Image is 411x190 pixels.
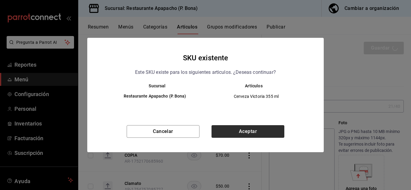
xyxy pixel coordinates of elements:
span: Cerveza Victoria 355 ml [211,93,302,99]
button: Cancelar [127,125,199,138]
th: Artículos [205,83,312,88]
p: Este SKU existe para los siguientes articulos. ¿Deseas continuar? [135,68,276,76]
th: Sucursal [99,83,205,88]
h6: Restaurante Apapacho (P. Bona) [109,93,201,100]
h4: SKU existente [183,52,228,64]
button: Aceptar [212,125,284,138]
